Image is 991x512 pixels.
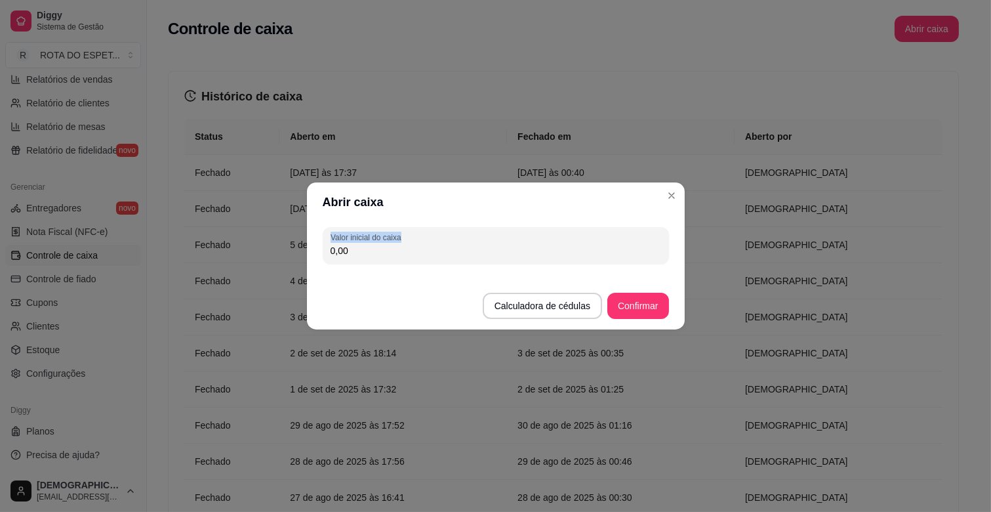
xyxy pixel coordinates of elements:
[661,185,682,206] button: Close
[331,232,405,243] label: Valor inicial do caixa
[307,182,685,222] header: Abrir caixa
[331,244,661,257] input: Valor inicial do caixa
[607,293,668,319] button: Confirmar
[483,293,602,319] button: Calculadora de cédulas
